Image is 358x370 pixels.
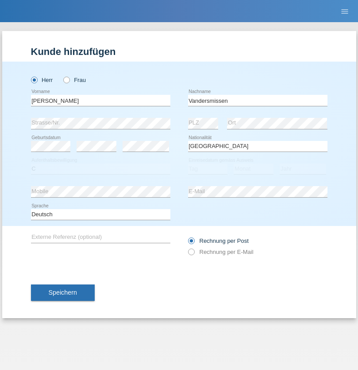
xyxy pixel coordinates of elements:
input: Rechnung per Post [188,238,194,249]
span: Speichern [49,289,77,296]
label: Frau [63,77,86,83]
input: Frau [63,77,69,82]
i: menu [340,7,349,16]
input: Herr [31,77,37,82]
label: Herr [31,77,53,83]
label: Rechnung per E-Mail [188,249,254,255]
a: menu [336,8,354,14]
h1: Kunde hinzufügen [31,46,327,57]
button: Speichern [31,284,95,301]
label: Rechnung per Post [188,238,249,244]
input: Rechnung per E-Mail [188,249,194,260]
